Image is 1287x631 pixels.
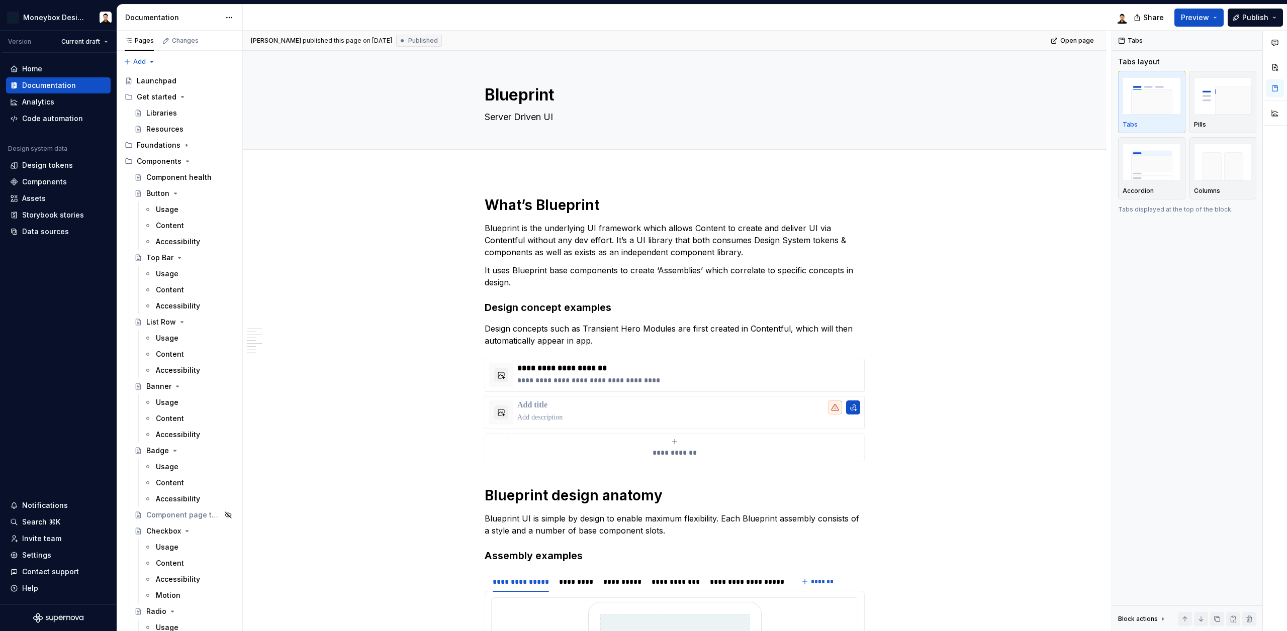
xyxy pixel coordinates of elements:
[1129,9,1170,27] button: Share
[483,83,863,107] textarea: Blueprint
[140,298,238,314] a: Accessibility
[1060,37,1094,45] span: Open page
[125,13,220,23] div: Documentation
[140,201,238,218] a: Usage
[121,55,158,69] button: Add
[22,97,54,107] div: Analytics
[140,539,238,555] a: Usage
[7,12,19,24] img: c17557e8-ebdc-49e2-ab9e-7487adcf6d53.png
[6,224,111,240] a: Data sources
[140,475,238,491] a: Content
[146,606,166,616] div: Radio
[6,190,111,206] a: Assets
[2,7,115,28] button: Moneybox Design SystemDerek
[8,145,67,153] div: Design system data
[130,250,238,266] a: Top Bar
[33,613,83,623] a: Supernova Logo
[22,583,38,593] div: Help
[156,204,178,215] div: Usage
[156,478,184,488] div: Content
[1228,9,1283,27] button: Publish
[485,264,865,288] p: It uses Blueprint base components to create ‘Assemblies’ which correlate to specific concepts in ...
[156,430,200,440] div: Accessibility
[172,37,199,45] div: Changes
[22,64,42,74] div: Home
[146,526,181,536] div: Checkbox
[100,12,112,24] img: Derek
[6,77,111,93] a: Documentation
[137,92,176,102] div: Get started
[156,237,200,247] div: Accessibility
[156,285,184,295] div: Content
[140,346,238,362] a: Content
[1194,121,1206,129] p: Pills
[1048,34,1098,48] a: Open page
[130,185,238,201] a: Button
[140,587,238,603] a: Motion
[156,269,178,279] div: Usage
[1194,144,1252,180] img: placeholder
[130,314,238,330] a: List Row
[1123,77,1181,114] img: placeholder
[6,61,111,77] a: Home
[1194,77,1252,114] img: placeholder
[137,140,180,150] div: Foundations
[121,89,238,105] div: Get started
[130,603,238,619] a: Radio
[22,227,69,237] div: Data sources
[483,109,863,125] textarea: Server Driven UI
[1194,187,1220,195] p: Columns
[140,330,238,346] a: Usage
[140,555,238,571] a: Content
[485,196,865,214] h1: What’s Blueprint
[485,300,865,314] h3: Design concept examples
[146,317,176,327] div: List Row
[140,234,238,250] a: Accessibility
[1118,57,1160,67] div: Tabs layout
[130,507,238,523] a: Component page template
[1118,205,1256,214] p: Tabs displayed at the top of the block.
[125,37,154,45] div: Pages
[485,512,865,537] p: Blueprint UI is simple by design to enable maximum flexibility. Each Blueprint assembly consists ...
[485,222,865,258] p: Blueprint is the underlying UI framework which allows Content to create and deliver UI via Conten...
[485,486,865,504] h1: Blueprint design anatomy
[6,497,111,513] button: Notifications
[22,193,46,203] div: Assets
[22,550,51,560] div: Settings
[22,567,79,577] div: Contact support
[57,35,113,49] button: Current draft
[121,137,238,153] div: Foundations
[140,459,238,475] a: Usage
[6,564,111,580] button: Contact support
[1116,12,1128,24] img: Derek
[156,574,200,584] div: Accessibility
[6,111,111,127] a: Code automation
[22,210,84,220] div: Storybook stories
[1118,71,1185,133] button: placeholderTabs
[22,177,67,187] div: Components
[485,549,865,563] h3: Assembly examples
[156,462,178,472] div: Usage
[140,218,238,234] a: Content
[61,38,100,46] span: Current draft
[22,80,76,90] div: Documentation
[137,76,176,86] div: Launchpad
[140,266,238,282] a: Usage
[6,174,111,190] a: Components
[156,365,200,375] div: Accessibility
[1174,9,1224,27] button: Preview
[22,114,83,124] div: Code automation
[1118,615,1158,623] div: Block actions
[1118,612,1167,626] div: Block actions
[1189,137,1257,199] button: placeholderColumns
[303,37,392,45] div: published this page on [DATE]
[22,160,73,170] div: Design tokens
[140,571,238,587] a: Accessibility
[6,514,111,530] button: Search ⌘K
[251,37,301,45] span: [PERSON_NAME]
[140,362,238,378] a: Accessibility
[146,124,183,134] div: Resources
[485,323,865,347] p: Design concepts such as Transient Hero Modules are first created in Contentful, which will then a...
[156,333,178,343] div: Usage
[156,301,200,311] div: Accessibility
